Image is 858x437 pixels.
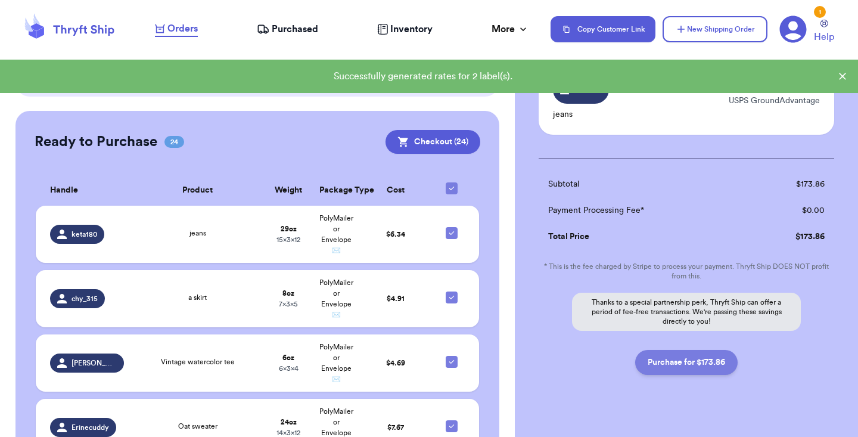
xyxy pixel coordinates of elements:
[188,294,207,301] span: a skirt
[276,429,300,436] span: 14 x 3 x 12
[71,423,109,432] span: Erinecuddy
[189,230,206,237] span: jeans
[131,175,265,206] th: Product
[387,295,405,302] span: $ 4.91
[167,21,198,36] span: Orders
[279,365,299,372] span: 6 x 3 x 4
[747,197,834,224] td: $ 0.00
[635,350,738,375] button: Purchase for $173.86
[71,230,97,239] span: keta180
[71,358,117,368] span: [PERSON_NAME].[PERSON_NAME]
[729,95,820,107] p: USPS GroundAdvantage
[281,419,297,426] strong: 24 oz
[814,6,826,18] div: 1
[50,184,78,197] span: Handle
[386,130,480,154] button: Checkout (24)
[276,236,300,243] span: 15 x 3 x 12
[282,290,294,297] strong: 8 oz
[281,225,297,233] strong: 29 oz
[539,224,747,250] td: Total Price
[155,21,198,37] a: Orders
[747,171,834,197] td: $ 173.86
[386,231,405,238] span: $ 6.34
[164,136,184,148] span: 24
[779,16,807,43] a: 1
[539,262,834,281] p: * This is the fee charged by Stripe to process your payment. Thryft Ship DOES NOT profit from this.
[663,16,767,42] button: New Shipping Order
[319,215,353,254] span: PolyMailer or Envelope ✉️
[319,279,353,318] span: PolyMailer or Envelope ✉️
[257,22,318,36] a: Purchased
[553,109,609,120] p: jeans
[71,294,98,303] span: chy_315
[10,69,837,83] div: Successfully generated rates for 2 label(s).
[272,22,318,36] span: Purchased
[360,175,431,206] th: Cost
[814,20,834,44] a: Help
[377,22,433,36] a: Inventory
[814,30,834,44] span: Help
[551,16,655,42] button: Copy Customer Link
[35,132,157,151] h2: Ready to Purchase
[539,171,747,197] td: Subtotal
[178,423,217,430] span: Oat sweater
[161,358,235,365] span: Vintage watercolor tee
[572,293,801,331] p: Thanks to a special partnership perk, Thryft Ship can offer a period of fee-free transactions. We...
[539,197,747,224] td: Payment Processing Fee*
[390,22,433,36] span: Inventory
[282,354,294,361] strong: 6 oz
[492,22,529,36] div: More
[312,175,360,206] th: Package Type
[279,300,298,308] span: 7 x 3 x 5
[387,424,404,431] span: $ 7.67
[319,343,353,383] span: PolyMailer or Envelope ✉️
[265,175,312,206] th: Weight
[747,224,834,250] td: $ 173.86
[386,359,405,367] span: $ 4.69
